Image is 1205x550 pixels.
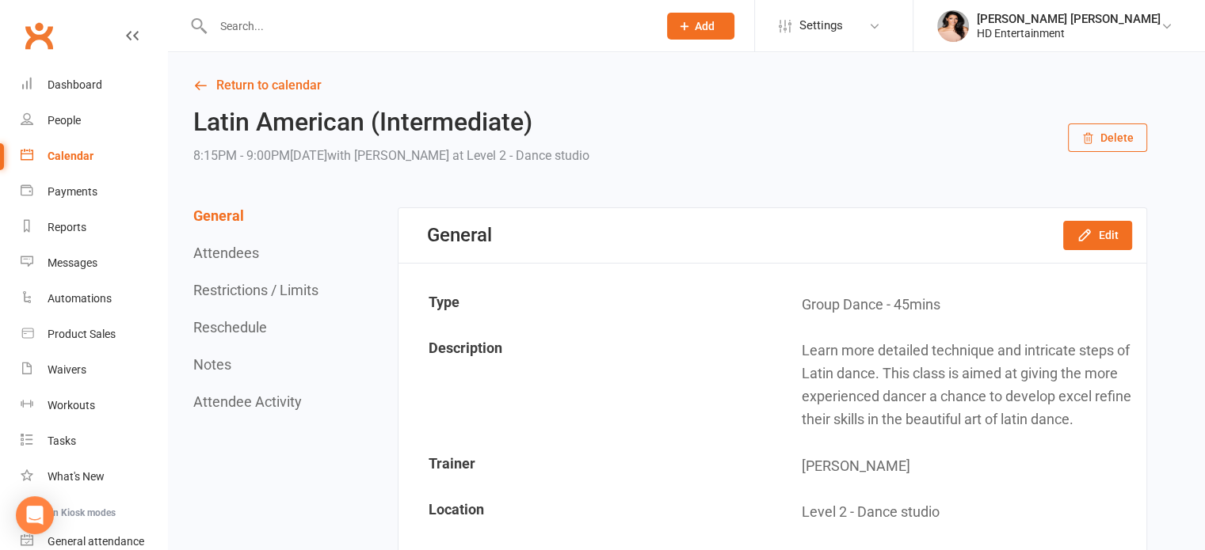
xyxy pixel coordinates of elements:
[48,399,95,412] div: Workouts
[21,423,167,459] a: Tasks
[773,490,1145,535] td: Level 2 - Dance studio
[452,148,589,163] span: at Level 2 - Dance studio
[21,459,167,495] a: What's New
[48,470,105,483] div: What's New
[48,114,81,127] div: People
[48,221,86,233] div: Reports
[1063,221,1132,249] button: Edit
[773,283,1145,328] td: Group Dance - 45mins
[21,67,167,103] a: Dashboard
[937,10,969,42] img: thumb_image1646563750.png
[773,444,1145,489] td: [PERSON_NAME]
[193,74,1147,97] a: Return to calendar
[400,444,772,489] td: Trainer
[695,20,715,32] span: Add
[400,490,772,535] td: Location
[21,317,167,352] a: Product Sales
[977,12,1161,26] div: [PERSON_NAME] [PERSON_NAME]
[977,26,1161,40] div: HD Entertainment
[48,363,86,376] div: Waivers
[48,292,112,305] div: Automations
[1068,123,1147,152] button: Delete
[19,16,59,55] a: Clubworx
[48,78,102,91] div: Dashboard
[193,282,318,298] button: Restrictions / Limits
[193,108,589,136] h2: Latin American (Intermediate)
[48,150,93,162] div: Calendar
[427,224,492,246] div: General
[193,393,302,410] button: Attendee Activity
[193,245,259,261] button: Attendees
[327,148,449,163] span: with [PERSON_NAME]
[799,8,843,44] span: Settings
[193,207,244,224] button: General
[48,328,116,340] div: Product Sales
[400,328,772,442] td: Description
[400,283,772,328] td: Type
[773,328,1145,442] td: Learn more detailed technique and intricate steps of Latin dance. This class is aimed at giving t...
[21,388,167,423] a: Workouts
[16,496,54,534] div: Open Intercom Messenger
[193,319,267,336] button: Reschedule
[21,103,167,138] a: People
[21,138,167,174] a: Calendar
[208,15,646,37] input: Search...
[193,356,231,373] button: Notes
[21,245,167,281] a: Messages
[21,352,167,388] a: Waivers
[193,145,589,167] div: 8:15PM - 9:00PM[DATE]
[48,434,76,447] div: Tasks
[48,535,144,548] div: General attendance
[667,13,734,40] button: Add
[21,281,167,317] a: Automations
[48,256,97,269] div: Messages
[48,185,97,198] div: Payments
[21,210,167,245] a: Reports
[21,174,167,210] a: Payments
